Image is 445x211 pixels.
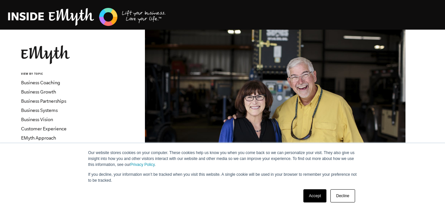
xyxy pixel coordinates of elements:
[8,7,166,27] img: EMyth Business Coaching
[130,162,155,167] a: Privacy Policy
[21,98,66,104] a: Business Partnerships
[88,171,357,183] p: If you decline, your information won’t be tracked when you visit this website. A single cookie wi...
[21,135,56,141] a: EMyth Approach
[21,108,58,113] a: Business Systems
[21,80,60,85] a: Business Coaching
[21,89,56,94] a: Business Growth
[21,45,70,64] img: EMyth
[21,126,67,131] a: Customer Experience
[88,150,357,168] p: Our website stores cookies on your computer. These cookies help us know you when you come back so...
[330,189,355,202] a: Decline
[21,117,53,122] a: Business Vision
[21,72,100,76] h6: VIEW BY TOPIC
[303,189,327,202] a: Accept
